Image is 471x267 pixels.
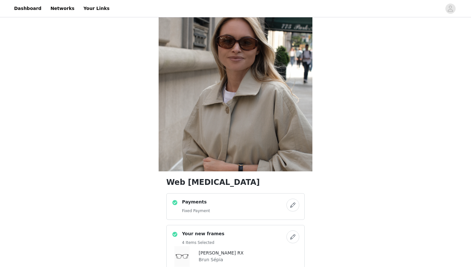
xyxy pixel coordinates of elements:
[10,1,45,16] a: Dashboard
[447,4,453,14] div: avatar
[182,208,210,214] h5: Fixed Payment
[166,177,305,188] h1: Web [MEDICAL_DATA]
[199,250,244,256] h4: [PERSON_NAME] RX
[79,1,113,16] a: Your Links
[46,1,78,16] a: Networks
[182,230,224,237] h4: Your new frames
[174,246,189,267] img: DIANE RX
[199,256,244,263] p: Brun Sépia
[182,199,210,205] h4: Payments
[182,240,224,245] h5: 4 Items Selected
[166,193,305,220] div: Payments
